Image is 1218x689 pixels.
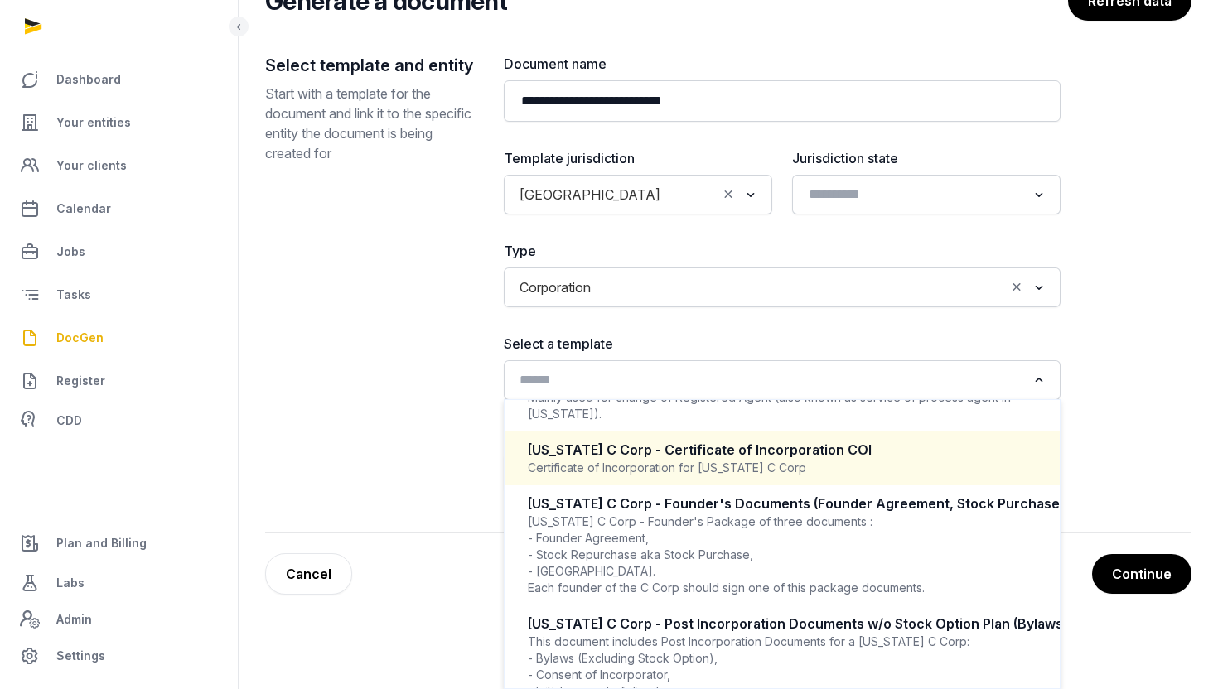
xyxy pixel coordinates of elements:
span: Calendar [56,199,111,219]
span: [GEOGRAPHIC_DATA] [515,183,665,206]
label: Select a template [504,334,1061,354]
span: Jobs [56,242,85,262]
a: Register [13,361,225,401]
div: Search for option [512,365,1052,395]
div: Search for option [512,180,764,210]
div: [US_STATE] C Corp - Certificate of Incorporation COI [528,441,1037,460]
a: Settings [13,636,225,676]
label: Document name [504,54,1061,74]
span: Your clients [56,156,127,176]
a: Dashboard [13,60,225,99]
span: Settings [56,646,105,666]
h2: Select template and entity [265,54,477,77]
div: Certificate of Incorporation for [US_STATE] C Corp [528,460,1037,476]
input: Search for option [514,369,1027,392]
a: Labs [13,563,225,603]
a: Tasks [13,275,225,315]
span: Dashboard [56,70,121,89]
a: Admin [13,603,225,636]
a: Plan and Billing [13,523,225,563]
a: Jobs [13,232,225,272]
button: Continue [1092,554,1191,594]
p: Start with a template for the document and link it to the specific entity the document is being c... [265,84,477,163]
input: Search for option [802,183,1027,206]
span: Admin [56,609,92,629]
span: DocGen [56,328,104,348]
div: Search for option [800,180,1052,210]
input: Search for option [598,276,1005,299]
label: Type [504,241,1061,261]
a: DocGen [13,318,225,358]
span: CDD [56,411,82,431]
span: Your entities [56,113,131,132]
label: Template jurisdiction [504,148,772,168]
a: Your entities [13,103,225,142]
a: CDD [13,404,225,437]
span: Register [56,371,105,391]
button: Clear Selected [1009,276,1024,299]
button: Clear Selected [721,183,736,206]
div: [US_STATE] C Corp - Founder's Package of three documents : - Founder Agreement, - Stock Repurchas... [528,513,1037,596]
div: [US_STATE] C Corp - Founder's Documents (Founder Agreement, Stock Purchase, PIIA, Stock Repurchase) [528,494,1037,513]
a: Calendar [13,189,225,229]
a: Cancel [265,553,352,595]
a: Your clients [13,146,225,185]
input: Search for option [668,183,717,206]
span: Corporation [515,276,595,299]
span: Tasks [56,285,91,305]
label: Jurisdiction state [792,148,1061,168]
div: [US_STATE] C Corp - Post Incorporation Documents w/o Stock Option Plan (Bylaws, Consent of Incorp... [528,614,1037,634]
span: Labs [56,573,85,593]
span: Plan and Billing [56,533,147,553]
div: Search for option [512,272,1052,302]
